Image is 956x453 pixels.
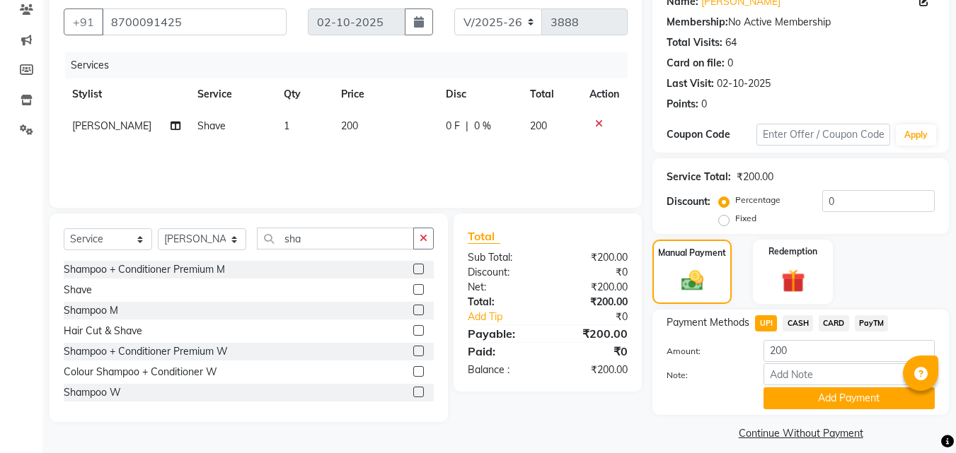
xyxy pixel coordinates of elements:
[667,170,731,184] div: Service Total:
[667,194,710,209] div: Discount:
[667,76,714,91] div: Last Visit:
[548,250,638,265] div: ₹200.00
[667,127,756,142] div: Coupon Code
[333,78,437,110] th: Price
[735,212,756,225] label: Fixed
[783,315,813,331] span: CASH
[656,345,752,358] label: Amount:
[189,78,275,110] th: Service
[667,15,728,30] div: Membership:
[764,363,935,385] input: Add Note
[581,78,628,110] th: Action
[548,325,638,342] div: ₹200.00
[72,119,151,132] span: [PERSON_NAME]
[468,229,500,244] span: Total
[658,247,726,259] label: Manual Payment
[563,310,639,324] div: ₹0
[717,76,771,91] div: 02-10-2025
[257,228,414,249] input: Search or Scan
[275,78,333,110] th: Qty
[457,265,548,280] div: Discount:
[755,315,777,331] span: UPI
[457,363,548,377] div: Balance :
[764,340,935,362] input: Amount
[655,426,946,441] a: Continue Without Payment
[197,119,226,132] span: Shave
[768,245,817,258] label: Redemption
[64,324,142,339] div: Hair Cut & Shave
[457,310,563,324] a: Add Tip
[64,78,189,110] th: Stylist
[735,194,781,206] label: Percentage
[667,15,935,30] div: No Active Membership
[530,119,547,132] span: 200
[667,97,698,112] div: Points:
[64,385,121,400] div: Shampoo W
[737,170,773,184] div: ₹200.00
[548,265,638,280] div: ₹0
[457,343,548,360] div: Paid:
[674,268,710,293] img: _cash.svg
[474,119,491,134] span: 0 %
[667,315,749,330] span: Payment Methods
[774,266,812,295] img: _gift.svg
[548,295,638,310] div: ₹200.00
[65,52,638,78] div: Services
[466,119,468,134] span: |
[446,119,460,134] span: 0 F
[896,124,936,146] button: Apply
[102,8,287,35] input: Search by Name/Mobile/Email/Code
[725,35,737,50] div: 64
[64,262,225,277] div: Shampoo + Conditioner Premium M
[701,97,707,112] div: 0
[548,363,638,377] div: ₹200.00
[457,250,548,265] div: Sub Total:
[756,124,890,146] input: Enter Offer / Coupon Code
[727,56,733,71] div: 0
[64,8,103,35] button: +91
[522,78,582,110] th: Total
[548,280,638,295] div: ₹200.00
[457,325,548,342] div: Payable:
[341,119,358,132] span: 200
[64,344,228,359] div: Shampoo + Conditioner Premium W
[667,35,722,50] div: Total Visits:
[64,303,118,318] div: Shampoo M
[457,295,548,310] div: Total:
[819,315,849,331] span: CARD
[284,119,289,132] span: 1
[855,315,889,331] span: PayTM
[667,56,725,71] div: Card on file:
[64,283,92,298] div: Shave
[437,78,522,110] th: Disc
[64,365,217,380] div: Colour Shampoo + Conditioner W
[764,387,935,409] button: Add Payment
[656,369,752,382] label: Note:
[548,343,638,360] div: ₹0
[457,280,548,295] div: Net:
